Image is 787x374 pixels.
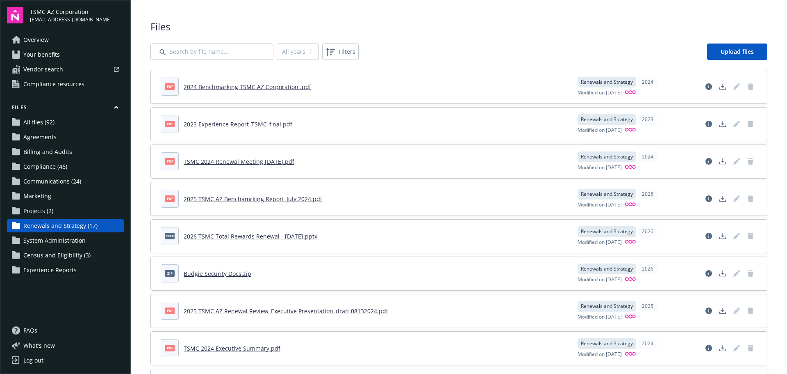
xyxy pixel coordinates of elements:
span: Delete document [744,80,757,93]
a: Download document [716,192,729,205]
a: View file details [702,192,715,205]
div: Log out [23,354,43,367]
span: Experience Reports [23,264,77,277]
span: Edit document [730,192,743,205]
span: Renewals and Strategy [581,265,633,273]
a: Delete document [744,229,757,243]
a: Download document [716,80,729,93]
a: 2026 TSMC Total Rewards Renewal - [DATE].pptx [184,232,317,240]
span: Modified on [DATE] [578,126,622,134]
a: Download document [716,304,729,317]
a: 2025 TSMC AZ Benchamrking Report_July 2024.pdf [184,195,322,203]
span: Renewals and Strategy [581,116,633,123]
span: Modified on [DATE] [578,351,622,358]
span: Modified on [DATE] [578,239,622,246]
span: pdf [165,158,175,164]
a: FAQs [7,324,124,337]
a: All files (92) [7,116,124,129]
a: View file details [702,304,715,317]
a: Download document [716,342,729,355]
span: Marketing [23,190,51,203]
a: View file details [702,117,715,131]
span: Your benefits [23,48,60,61]
a: TSMC 2024 Renewal Meeting [DATE].pdf [184,158,294,165]
span: Renewals and Strategy [581,340,633,347]
a: Renewals and Strategy (17) [7,219,124,232]
div: 2026 [638,264,657,274]
span: Edit document [730,304,743,317]
a: System Administration [7,234,124,247]
button: Filters [322,44,359,60]
span: Modified on [DATE] [578,276,622,284]
div: 2025 [638,189,657,200]
span: Delete document [744,117,757,131]
a: Marketing [7,190,124,203]
span: Modified on [DATE] [578,201,622,209]
button: What's new [7,341,68,350]
a: Compliance (46) [7,160,124,173]
a: Communications (24) [7,175,124,188]
span: TSMC AZ Corporation [30,7,111,16]
a: View file details [702,342,715,355]
a: View file details [702,229,715,243]
a: View file details [702,267,715,280]
span: Delete document [744,342,757,355]
span: Filters [339,47,355,56]
span: Edit document [730,80,743,93]
div: 2024 [638,151,657,162]
span: [EMAIL_ADDRESS][DOMAIN_NAME] [30,16,111,23]
div: 2024 [638,338,657,349]
span: Modified on [DATE] [578,164,622,172]
a: Download document [716,117,729,131]
button: Files [7,104,124,114]
a: TSMC 2024 Executive Summary.pdf [184,344,280,352]
button: TSMC AZ Corporation[EMAIL_ADDRESS][DOMAIN_NAME] [30,7,124,23]
a: Vendor search [7,63,124,76]
span: Communications (24) [23,175,81,188]
span: Delete document [744,267,757,280]
span: Agreements [23,131,57,144]
span: pdf [165,345,175,351]
span: System Administration [23,234,86,247]
a: Census and Eligibility (3) [7,249,124,262]
span: Upload files [721,48,754,55]
input: Search by file name... [150,44,273,60]
a: Agreements [7,131,124,144]
a: Billing and Audits [7,145,124,158]
span: FAQs [23,324,37,337]
span: Edit document [730,155,743,168]
a: Delete document [744,155,757,168]
span: Census and Eligibility (3) [23,249,91,262]
span: Modified on [DATE] [578,313,622,321]
span: Vendor search [23,63,63,76]
a: Overview [7,33,124,46]
span: Renewals and Strategy [581,228,633,235]
div: 2024 [638,77,657,87]
a: 2024 Benchmarking TSMC AZ Corporation .pdf [184,83,311,91]
span: Renewals and Strategy [581,303,633,310]
span: pdf [165,83,175,89]
a: Your benefits [7,48,124,61]
span: Billing and Audits [23,145,72,158]
div: 2026 [638,226,657,237]
a: Upload files [707,44,767,60]
a: View file details [702,80,715,93]
span: zip [165,270,175,276]
span: pdf [165,121,175,127]
span: Edit document [730,229,743,243]
div: 2023 [638,114,657,125]
span: pptx [165,233,175,239]
span: Delete document [744,192,757,205]
span: Delete document [744,304,757,317]
span: Edit document [730,267,743,280]
span: Renewals and Strategy (17) [23,219,98,232]
a: Edit document [730,342,743,355]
